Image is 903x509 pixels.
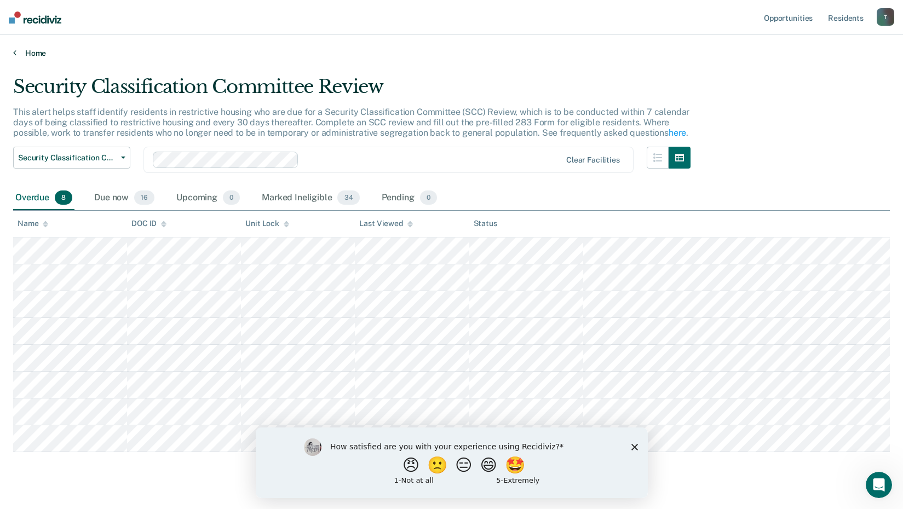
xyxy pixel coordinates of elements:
div: Due now16 [92,186,157,210]
div: Upcoming0 [174,186,242,210]
iframe: Survey by Kim from Recidiviz [256,427,648,498]
span: 0 [420,190,437,205]
iframe: Intercom live chat [866,472,892,498]
div: Clear facilities [566,155,620,165]
div: Unit Lock [245,219,289,228]
span: 0 [223,190,240,205]
span: 8 [55,190,72,205]
span: 34 [337,190,359,205]
div: Marked Ineligible34 [260,186,361,210]
p: This alert helps staff identify residents in restrictive housing who are due for a Security Class... [13,107,689,138]
div: Status [474,219,497,228]
div: Name [18,219,48,228]
div: Overdue8 [13,186,74,210]
span: Security Classification Committee Review [18,153,117,163]
div: Pending0 [379,186,439,210]
div: DOC ID [131,219,166,228]
button: Security Classification Committee Review [13,147,130,169]
a: here [669,128,686,138]
div: Last Viewed [359,219,412,228]
span: 16 [134,190,154,205]
img: Recidiviz [9,11,61,24]
button: T [877,8,894,26]
div: Security Classification Committee Review [13,76,691,107]
a: Home [13,48,890,58]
